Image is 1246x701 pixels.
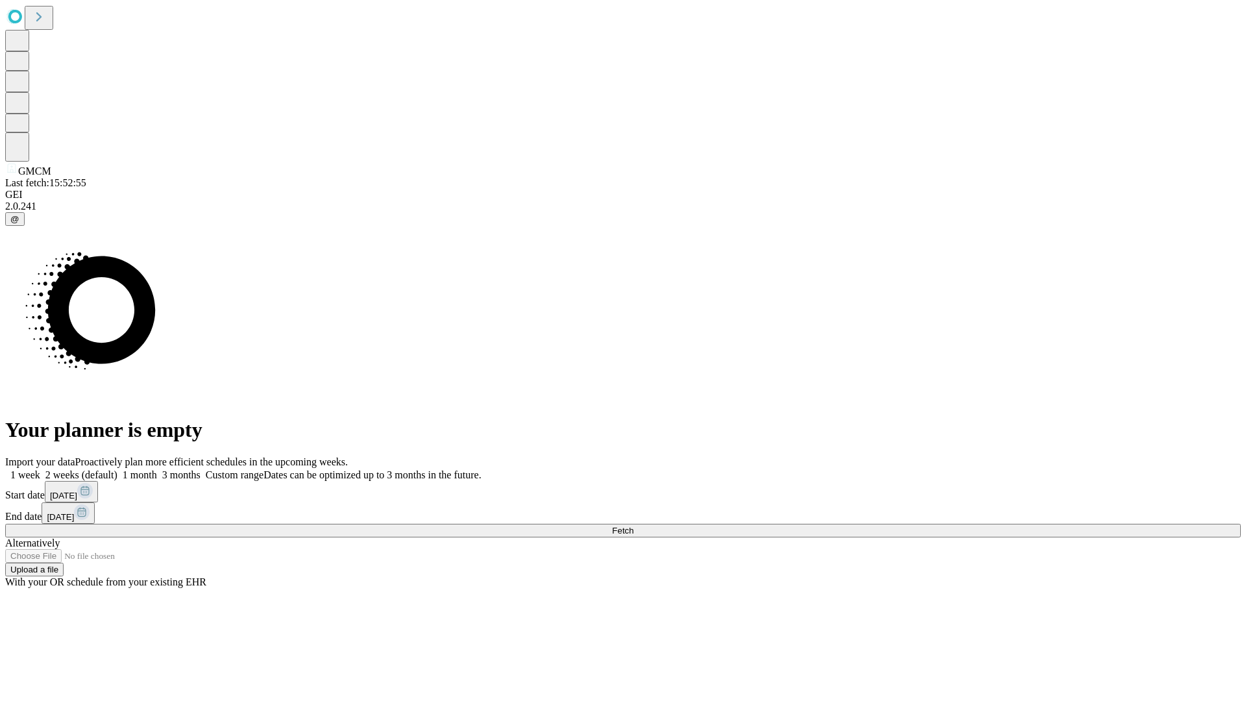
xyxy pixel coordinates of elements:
[5,201,1241,212] div: 2.0.241
[18,166,51,177] span: GMCM
[5,563,64,576] button: Upload a file
[5,524,1241,537] button: Fetch
[5,576,206,587] span: With your OR schedule from your existing EHR
[75,456,348,467] span: Proactively plan more efficient schedules in the upcoming weeks.
[42,502,95,524] button: [DATE]
[5,418,1241,442] h1: Your planner is empty
[206,469,263,480] span: Custom range
[5,502,1241,524] div: End date
[162,469,201,480] span: 3 months
[5,456,75,467] span: Import your data
[5,212,25,226] button: @
[5,537,60,548] span: Alternatively
[10,469,40,480] span: 1 week
[10,214,19,224] span: @
[5,189,1241,201] div: GEI
[612,526,633,535] span: Fetch
[123,469,157,480] span: 1 month
[45,469,117,480] span: 2 weeks (default)
[45,481,98,502] button: [DATE]
[263,469,481,480] span: Dates can be optimized up to 3 months in the future.
[50,491,77,500] span: [DATE]
[5,177,86,188] span: Last fetch: 15:52:55
[47,512,74,522] span: [DATE]
[5,481,1241,502] div: Start date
